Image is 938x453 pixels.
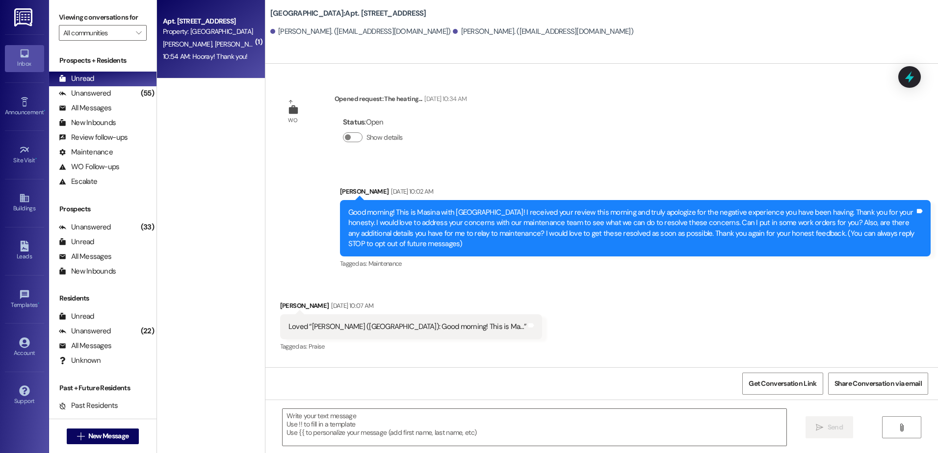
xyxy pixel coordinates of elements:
[59,311,94,322] div: Unread
[163,52,247,61] div: 10:54 AM: Hooray! Thank you!
[834,378,922,389] span: Share Conversation via email
[59,147,113,157] div: Maintenance
[138,324,156,339] div: (22)
[335,94,467,107] div: Opened request: The heating...
[138,220,156,235] div: (33)
[366,132,403,143] label: Show details
[5,286,44,313] a: Templates •
[59,266,116,277] div: New Inbounds
[49,293,156,303] div: Residents
[59,162,119,172] div: WO Follow-ups
[270,8,426,19] b: [GEOGRAPHIC_DATA]: Apt. [STREET_ADDRESS]
[828,422,843,432] span: Send
[49,55,156,66] div: Prospects + Residents
[309,342,325,351] span: Praise
[5,334,44,361] a: Account
[59,10,147,25] label: Viewing conversations for
[898,424,905,431] i: 
[280,301,542,314] div: [PERSON_NAME]
[5,142,44,168] a: Site Visit •
[340,256,931,271] div: Tagged as:
[49,204,156,214] div: Prospects
[288,322,526,332] div: Loved “[PERSON_NAME] ([GEOGRAPHIC_DATA]): Good morning! This is Ma…”
[35,155,37,162] span: •
[38,300,39,307] span: •
[59,222,111,232] div: Unanswered
[163,16,254,26] div: Apt. [STREET_ADDRESS]
[270,26,451,37] div: [PERSON_NAME]. ([EMAIL_ADDRESS][DOMAIN_NAME])
[163,26,254,37] div: Property: [GEOGRAPHIC_DATA]
[368,259,402,268] span: Maintenance
[67,428,139,444] button: New Message
[453,26,633,37] div: [PERSON_NAME]. ([EMAIL_ADDRESS][DOMAIN_NAME])
[340,186,931,200] div: [PERSON_NAME]
[88,431,129,441] span: New Message
[214,40,263,49] span: [PERSON_NAME]
[49,383,156,393] div: Past + Future Residents
[59,355,101,366] div: Unknown
[136,29,141,37] i: 
[348,207,915,250] div: Good morning! This is Masina with [GEOGRAPHIC_DATA]! I received your review this morning and trul...
[742,373,823,395] button: Get Conversation Link
[816,424,823,431] i: 
[343,115,407,130] div: : Open
[749,378,816,389] span: Get Conversation Link
[828,373,928,395] button: Share Conversation via email
[422,94,467,104] div: [DATE] 10:34 AM
[59,88,111,99] div: Unanswered
[329,301,373,311] div: [DATE] 10:07 AM
[288,115,297,126] div: WO
[163,40,215,49] span: [PERSON_NAME]
[389,186,433,197] div: [DATE] 10:02 AM
[59,176,97,187] div: Escalate
[59,118,116,128] div: New Inbounds
[59,132,128,143] div: Review follow-ups
[59,74,94,84] div: Unread
[59,237,94,247] div: Unread
[59,341,111,351] div: All Messages
[5,238,44,264] a: Leads
[806,416,853,438] button: Send
[280,339,542,353] div: Tagged as:
[138,86,156,101] div: (55)
[5,45,44,72] a: Inbox
[59,326,111,336] div: Unanswered
[63,25,131,41] input: All communities
[59,401,118,411] div: Past Residents
[59,103,111,113] div: All Messages
[343,117,365,127] b: Status
[14,8,34,26] img: ResiDesk Logo
[77,432,84,440] i: 
[59,252,111,262] div: All Messages
[5,190,44,216] a: Buildings
[5,382,44,409] a: Support
[44,107,45,114] span: •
